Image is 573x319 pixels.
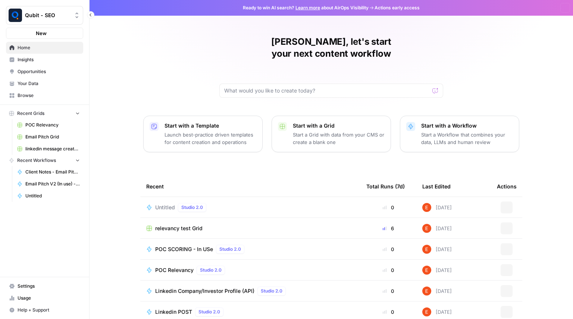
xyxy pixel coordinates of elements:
[422,287,452,295] div: [DATE]
[6,28,83,39] button: New
[155,266,194,274] span: POC Relevancy
[14,143,83,155] a: linkedin message creator [PERSON_NAME]
[14,178,83,190] a: Email Pitch V2 (In use) - Personalisation 1st
[181,204,203,211] span: Studio 2.0
[366,266,410,274] div: 0
[497,176,517,197] div: Actions
[18,295,80,301] span: Usage
[143,116,263,152] button: Start with a TemplateLaunch best-practice driven templates for content creation and operations
[422,224,452,233] div: [DATE]
[200,267,222,273] span: Studio 2.0
[17,157,56,164] span: Recent Workflows
[6,42,83,54] a: Home
[9,9,22,22] img: Qubit - SEO Logo
[6,155,83,166] button: Recent Workflows
[261,288,282,294] span: Studio 2.0
[146,307,354,316] a: Linkedin POSTStudio 2.0
[6,6,83,25] button: Workspace: Qubit - SEO
[146,225,354,232] a: relevancy test Grid
[293,122,385,129] p: Start with a Grid
[366,308,410,316] div: 0
[422,224,431,233] img: ajf8yqgops6ssyjpn8789yzw4nvp
[422,245,452,254] div: [DATE]
[400,116,519,152] button: Start with a WorkflowStart a Workflow that combines your data, LLMs and human review
[422,307,452,316] div: [DATE]
[219,246,241,253] span: Studio 2.0
[366,225,410,232] div: 6
[18,44,80,51] span: Home
[6,292,83,304] a: Usage
[366,287,410,295] div: 0
[25,169,80,175] span: Client Notes - Email Pitch (Input) DUPLICATE
[36,29,47,37] span: New
[224,87,429,94] input: What would you like to create today?
[422,245,431,254] img: ajf8yqgops6ssyjpn8789yzw4nvp
[14,131,83,143] a: Email Pitch Grid
[146,245,354,254] a: POC SCORING - In USeStudio 2.0
[422,266,452,275] div: [DATE]
[6,66,83,78] a: Opportunities
[165,122,256,129] p: Start with a Template
[18,92,80,99] span: Browse
[366,176,405,197] div: Total Runs (7d)
[421,122,513,129] p: Start with a Workflow
[422,307,431,316] img: ajf8yqgops6ssyjpn8789yzw4nvp
[25,181,80,187] span: Email Pitch V2 (In use) - Personalisation 1st
[155,225,203,232] span: relevancy test Grid
[295,5,320,10] a: Learn more
[25,122,80,128] span: POC Relevancy
[25,193,80,199] span: Untitled
[25,12,70,19] span: Qubit - SEO
[14,119,83,131] a: POC Relevancy
[366,204,410,211] div: 0
[366,245,410,253] div: 0
[25,146,80,152] span: linkedin message creator [PERSON_NAME]
[14,190,83,202] a: Untitled
[146,203,354,212] a: UntitledStudio 2.0
[6,304,83,316] button: Help + Support
[18,307,80,313] span: Help + Support
[14,166,83,178] a: Client Notes - Email Pitch (Input) DUPLICATE
[272,116,391,152] button: Start with a GridStart a Grid with data from your CMS or create a blank one
[155,204,175,211] span: Untitled
[422,203,431,212] img: ajf8yqgops6ssyjpn8789yzw4nvp
[6,78,83,90] a: Your Data
[422,287,431,295] img: ajf8yqgops6ssyjpn8789yzw4nvp
[18,80,80,87] span: Your Data
[18,283,80,290] span: Settings
[219,36,443,60] h1: [PERSON_NAME], let's start your next content workflow
[243,4,369,11] span: Ready to win AI search? about AirOps Visibility
[165,131,256,146] p: Launch best-practice driven templates for content creation and operations
[422,176,451,197] div: Last Edited
[198,309,220,315] span: Studio 2.0
[17,110,44,117] span: Recent Grids
[146,287,354,295] a: Linkedin Company/Investor Profile (API)Studio 2.0
[422,203,452,212] div: [DATE]
[25,134,80,140] span: Email Pitch Grid
[155,245,213,253] span: POC SCORING - In USe
[18,56,80,63] span: Insights
[18,68,80,75] span: Opportunities
[146,176,354,197] div: Recent
[146,266,354,275] a: POC RelevancyStudio 2.0
[155,287,254,295] span: Linkedin Company/Investor Profile (API)
[293,131,385,146] p: Start a Grid with data from your CMS or create a blank one
[6,54,83,66] a: Insights
[422,266,431,275] img: ajf8yqgops6ssyjpn8789yzw4nvp
[375,4,420,11] span: Actions early access
[6,108,83,119] button: Recent Grids
[6,90,83,101] a: Browse
[155,308,192,316] span: Linkedin POST
[6,280,83,292] a: Settings
[421,131,513,146] p: Start a Workflow that combines your data, LLMs and human review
